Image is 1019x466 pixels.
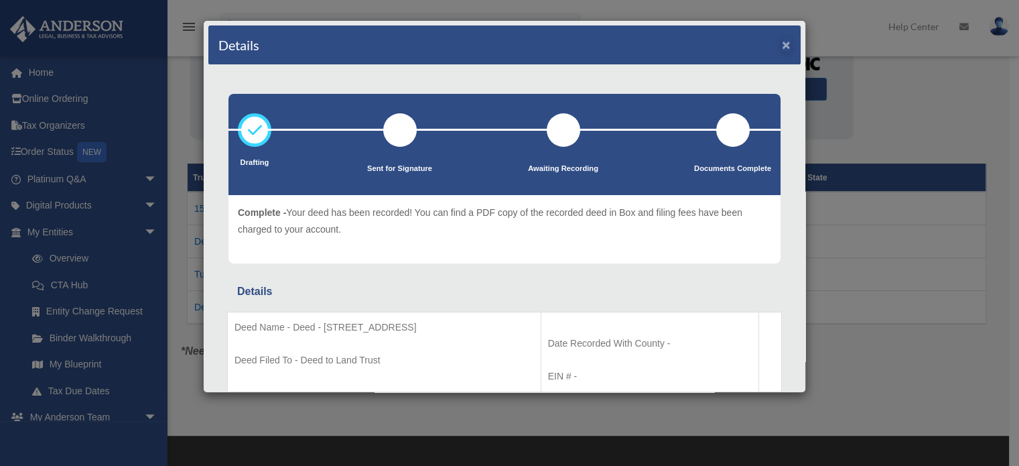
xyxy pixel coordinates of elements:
p: Date Recorded With County - [548,335,752,352]
p: Awaiting Recording [528,162,598,176]
div: Details [237,282,772,301]
p: Deed Name - Deed - [STREET_ADDRESS] [234,319,534,336]
h4: Details [218,36,259,54]
span: Complete - [238,207,286,218]
p: Sent for Signature [367,162,432,176]
p: Your deed has been recorded! You can find a PDF copy of the recorded deed in Box and filing fees ... [238,205,771,237]
button: × [782,38,791,52]
p: EIN # - [548,368,752,385]
p: Drafting [238,156,271,170]
p: Deed Filed To - Deed to Land Trust [234,352,534,369]
p: Documents Complete [694,162,771,176]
